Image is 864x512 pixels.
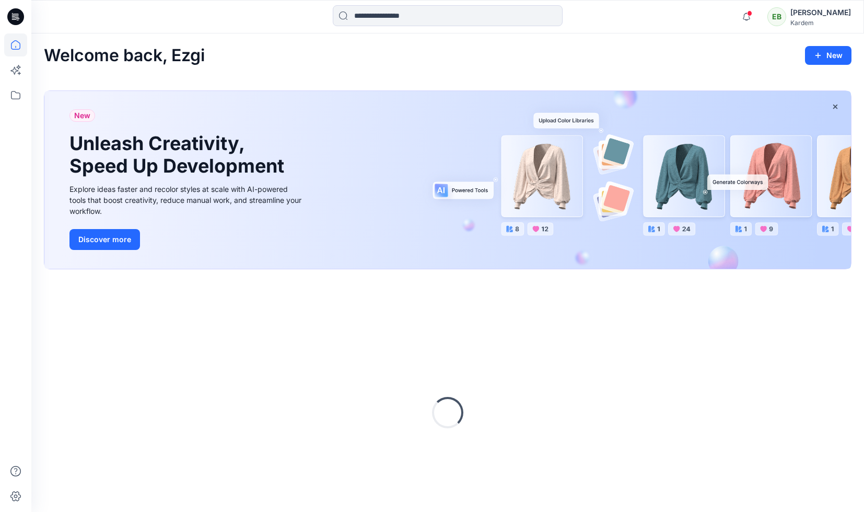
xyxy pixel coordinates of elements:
a: Discover more [69,229,305,250]
h1: Unleash Creativity, Speed Up Development [69,132,289,177]
h2: Welcome back, Ezgi [44,46,205,65]
div: [PERSON_NAME] [790,6,851,19]
div: EB [767,7,786,26]
button: Discover more [69,229,140,250]
div: Kardem [790,19,851,27]
button: New [805,46,851,65]
div: Explore ideas faster and recolor styles at scale with AI-powered tools that boost creativity, red... [69,184,305,217]
span: New [74,109,90,122]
